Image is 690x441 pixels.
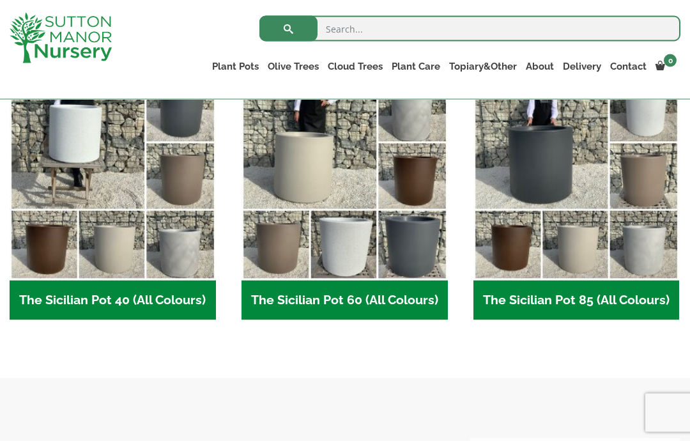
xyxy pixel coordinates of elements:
a: Olive Trees [263,58,323,75]
span: 0 [664,54,677,67]
img: logo [10,13,112,63]
a: Plant Pots [208,58,263,75]
a: Cloud Trees [323,58,387,75]
h2: The Sicilian Pot 85 (All Colours) [473,281,680,320]
a: 0 [651,58,680,75]
a: Contact [606,58,651,75]
h2: The Sicilian Pot 40 (All Colours) [10,281,216,320]
a: Visit product category The Sicilian Pot 60 (All Colours) [241,74,448,320]
a: Visit product category The Sicilian Pot 85 (All Colours) [473,74,680,320]
a: Delivery [558,58,606,75]
input: Search... [259,16,680,42]
img: The Sicilian Pot 60 (All Colours) [241,74,448,281]
h2: The Sicilian Pot 60 (All Colours) [241,281,448,320]
a: About [521,58,558,75]
a: Topiary&Other [445,58,521,75]
img: The Sicilian Pot 85 (All Colours) [473,74,680,281]
a: Plant Care [387,58,445,75]
a: Visit product category The Sicilian Pot 40 (All Colours) [10,74,216,320]
img: The Sicilian Pot 40 (All Colours) [10,74,216,281]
